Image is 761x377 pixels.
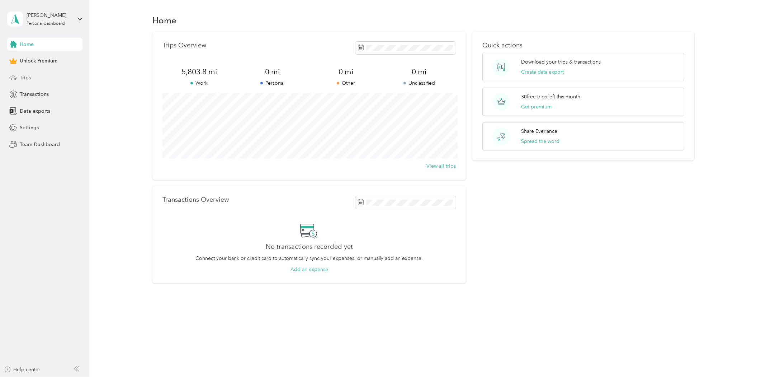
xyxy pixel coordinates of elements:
[426,162,456,170] button: View all trips
[162,196,229,204] p: Transactions Overview
[20,141,60,148] span: Team Dashboard
[721,337,761,377] iframe: Everlance-gr Chat Button Frame
[290,266,328,273] button: Add an expense
[482,42,685,49] p: Quick actions
[266,243,353,251] h2: No transactions recorded yet
[383,67,456,77] span: 0 mi
[20,124,39,131] span: Settings
[162,42,206,49] p: Trips Overview
[521,93,580,101] p: 30 free trips left this month
[383,79,456,87] p: Unclassified
[309,67,383,77] span: 0 mi
[195,255,423,262] p: Connect your bank or credit card to automatically sync your expenses, or manually add an expense.
[521,127,557,135] p: Share Everlance
[236,79,309,87] p: Personal
[20,107,50,115] span: Data exports
[162,79,236,87] p: Work
[521,138,559,145] button: Spread the word
[20,41,34,48] span: Home
[152,17,176,24] h1: Home
[4,366,41,373] button: Help center
[521,58,601,66] p: Download your trips & transactions
[20,74,31,82] span: Trips
[309,79,383,87] p: Other
[20,57,57,65] span: Unlock Premium
[20,90,49,98] span: Transactions
[27,11,71,19] div: [PERSON_NAME]
[162,67,236,77] span: 5,803.8 mi
[521,103,552,111] button: Get premium
[236,67,309,77] span: 0 mi
[521,68,564,76] button: Create data export
[27,22,65,26] div: Personal dashboard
